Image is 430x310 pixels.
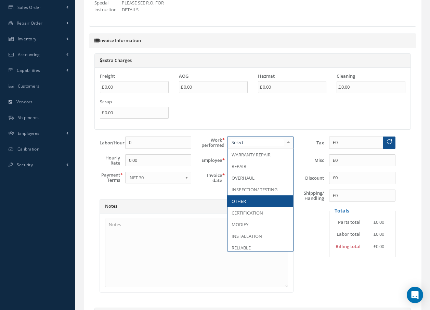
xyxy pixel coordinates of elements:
h5: Notes [105,204,288,209]
label: Scrap [100,99,112,104]
span: Accounting [18,52,40,57]
span: Customers [18,83,40,89]
span: NET 30 [130,173,183,182]
span: Inventory [18,36,37,42]
div: Parts total = SUM of Parts subtotals [326,219,399,226]
div: Billing total = Labor total + Parts total + Invoice tax + Shipping/Handling + Outside Service - D... [326,243,399,250]
span: REPAIR [232,163,246,169]
label: AOG [179,74,188,79]
span: Security [17,162,33,168]
span: INSTALLATION [232,233,262,239]
span: Vendors [16,99,33,105]
label: Invoice date [196,173,222,183]
span: INSPECTION/ TESTING [232,186,277,193]
label: Tax [299,140,324,145]
label: Parts total [324,220,361,225]
span: WARRANTY REPAIR [232,152,271,158]
label: Hazmat [258,74,275,79]
label: Employee [196,158,222,163]
span: RELIABLE [232,245,251,251]
span: Capabilities [17,67,40,73]
input: Select [230,139,284,146]
label: Work performed [196,138,222,148]
span: CERTIFICATION [232,210,263,216]
span: Employees [18,130,40,136]
span: £0.00 [374,231,384,237]
span: £0.00 [374,243,384,249]
label: Payment Terms [94,172,120,183]
label: Labor total [324,232,361,237]
label: Discount [299,176,324,181]
label: Billing total [324,244,361,249]
div: Labor total = Customer hourly rate * Labor(Hours) [326,231,399,238]
label: Hourly Rate [94,155,120,166]
legend: Totals [331,207,353,214]
label: Cleaning [337,74,355,79]
h5: Invoice Information [94,38,411,43]
span: Sales Order [17,4,41,10]
span: Shipments [18,115,39,120]
span: OVERHAUL [232,175,255,181]
div: Open Intercom Messenger [407,287,423,303]
label: Labor(Hours) [94,140,120,145]
label: Shipping/ Handling [299,191,324,201]
label: Freight [100,74,115,79]
label: Misc [299,158,324,163]
span: MODIFY [232,221,248,228]
span: £0.00 [374,219,384,225]
span: OTHER [232,198,246,204]
span: Repair Order [17,20,43,26]
a: Extra Charges [100,57,132,63]
span: Calibration [17,146,39,152]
